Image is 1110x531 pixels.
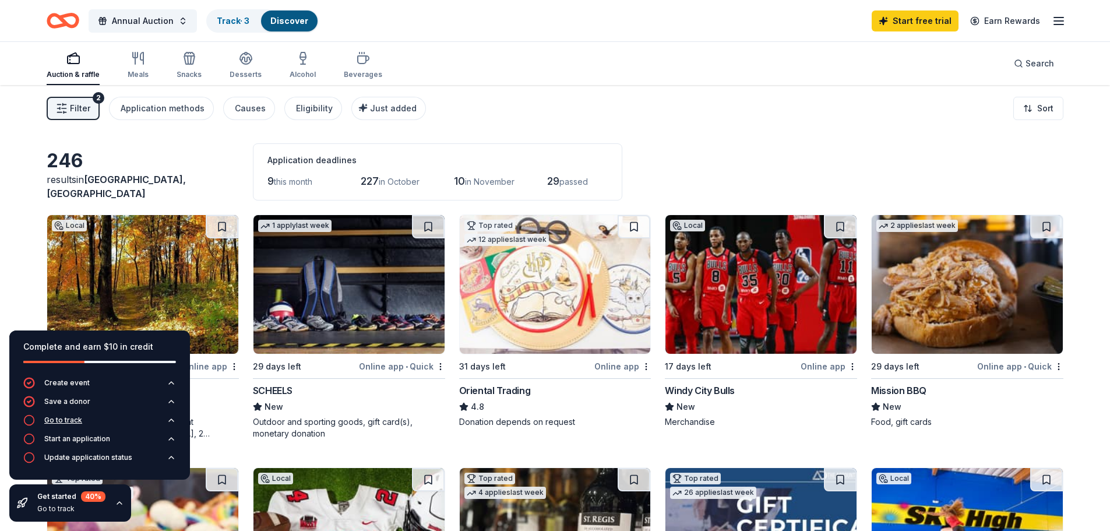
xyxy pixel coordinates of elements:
[47,7,79,34] a: Home
[267,175,274,187] span: 9
[258,220,332,232] div: 1 apply last week
[47,97,100,120] button: Filter2
[871,214,1063,428] a: Image for Mission BBQ2 applieslast week29 days leftOnline app•QuickMission BBQNewFood, gift cards
[361,175,379,187] span: 227
[665,384,735,398] div: Windy City Bulls
[52,220,87,231] div: Local
[454,175,465,187] span: 10
[284,97,342,120] button: Eligibility
[274,177,312,187] span: this month
[1005,52,1063,75] button: Search
[253,384,293,398] div: SCHEELS
[23,433,176,452] button: Start an application
[559,177,588,187] span: passed
[47,70,100,79] div: Auction & raffle
[1024,362,1026,371] span: •
[230,47,262,85] button: Desserts
[253,214,445,439] a: Image for SCHEELS1 applylast week29 days leftOnline app•QuickSCHEELSNewOutdoor and sporting goods...
[1037,101,1053,115] span: Sort
[258,473,293,484] div: Local
[217,16,249,26] a: Track· 3
[81,491,105,502] div: 40 %
[344,70,382,79] div: Beverages
[876,220,958,232] div: 2 applies last week
[460,215,651,354] img: Image for Oriental Trading
[223,97,275,120] button: Causes
[801,359,857,374] div: Online app
[464,473,515,484] div: Top rated
[177,47,202,85] button: Snacks
[459,360,506,374] div: 31 days left
[265,400,283,414] span: New
[871,360,919,374] div: 29 days left
[89,9,197,33] button: Annual Auction
[23,396,176,414] button: Save a donor
[253,416,445,439] div: Outdoor and sporting goods, gift card(s), monetary donation
[128,70,149,79] div: Meals
[44,453,132,462] div: Update application status
[290,47,316,85] button: Alcohol
[109,97,214,120] button: Application methods
[665,360,711,374] div: 17 days left
[47,47,100,85] button: Auction & raffle
[676,400,695,414] span: New
[121,101,205,115] div: Application methods
[182,359,239,374] div: Online app
[977,359,1063,374] div: Online app Quick
[47,174,186,199] span: in
[270,16,308,26] a: Discover
[872,10,959,31] a: Start free trial
[37,491,105,502] div: Get started
[23,377,176,396] button: Create event
[465,177,515,187] span: in November
[70,101,90,115] span: Filter
[37,504,105,514] div: Go to track
[471,400,484,414] span: 4.8
[1026,57,1054,71] span: Search
[47,174,186,199] span: [GEOGRAPHIC_DATA], [GEOGRAPHIC_DATA]
[464,220,515,231] div: Top rated
[464,234,549,246] div: 12 applies last week
[177,70,202,79] div: Snacks
[871,384,926,398] div: Mission BBQ
[670,473,721,484] div: Top rated
[128,47,149,85] button: Meals
[379,177,420,187] span: in October
[670,487,756,499] div: 26 applies last week
[267,153,608,167] div: Application deadlines
[206,9,319,33] button: Track· 3Discover
[459,214,651,428] a: Image for Oriental TradingTop rated12 applieslast week31 days leftOnline appOriental Trading4.8Do...
[253,360,301,374] div: 29 days left
[47,173,239,201] div: results
[112,14,174,28] span: Annual Auction
[370,103,417,113] span: Just added
[47,214,239,439] a: Image for Peoria ParksLocal31 days leftOnline appPeoria ParksNew2 admissions to a public open ska...
[296,101,333,115] div: Eligibility
[253,215,445,354] img: Image for SCHEELS
[23,340,176,354] div: Complete and earn $10 in credit
[1013,97,1063,120] button: Sort
[459,416,651,428] div: Donation depends on request
[464,487,546,499] div: 4 applies last week
[359,359,445,374] div: Online app Quick
[665,416,857,428] div: Merchandise
[290,70,316,79] div: Alcohol
[665,214,857,428] a: Image for Windy City BullsLocal17 days leftOnline appWindy City BullsNewMerchandise
[44,397,90,406] div: Save a donor
[344,47,382,85] button: Beverages
[235,101,266,115] div: Causes
[871,416,1063,428] div: Food, gift cards
[47,149,239,173] div: 246
[594,359,651,374] div: Online app
[872,215,1063,354] img: Image for Mission BBQ
[44,378,90,388] div: Create event
[963,10,1047,31] a: Earn Rewards
[665,215,857,354] img: Image for Windy City Bulls
[44,416,82,425] div: Go to track
[883,400,901,414] span: New
[876,473,911,484] div: Local
[93,92,104,104] div: 2
[23,414,176,433] button: Go to track
[547,175,559,187] span: 29
[406,362,408,371] span: •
